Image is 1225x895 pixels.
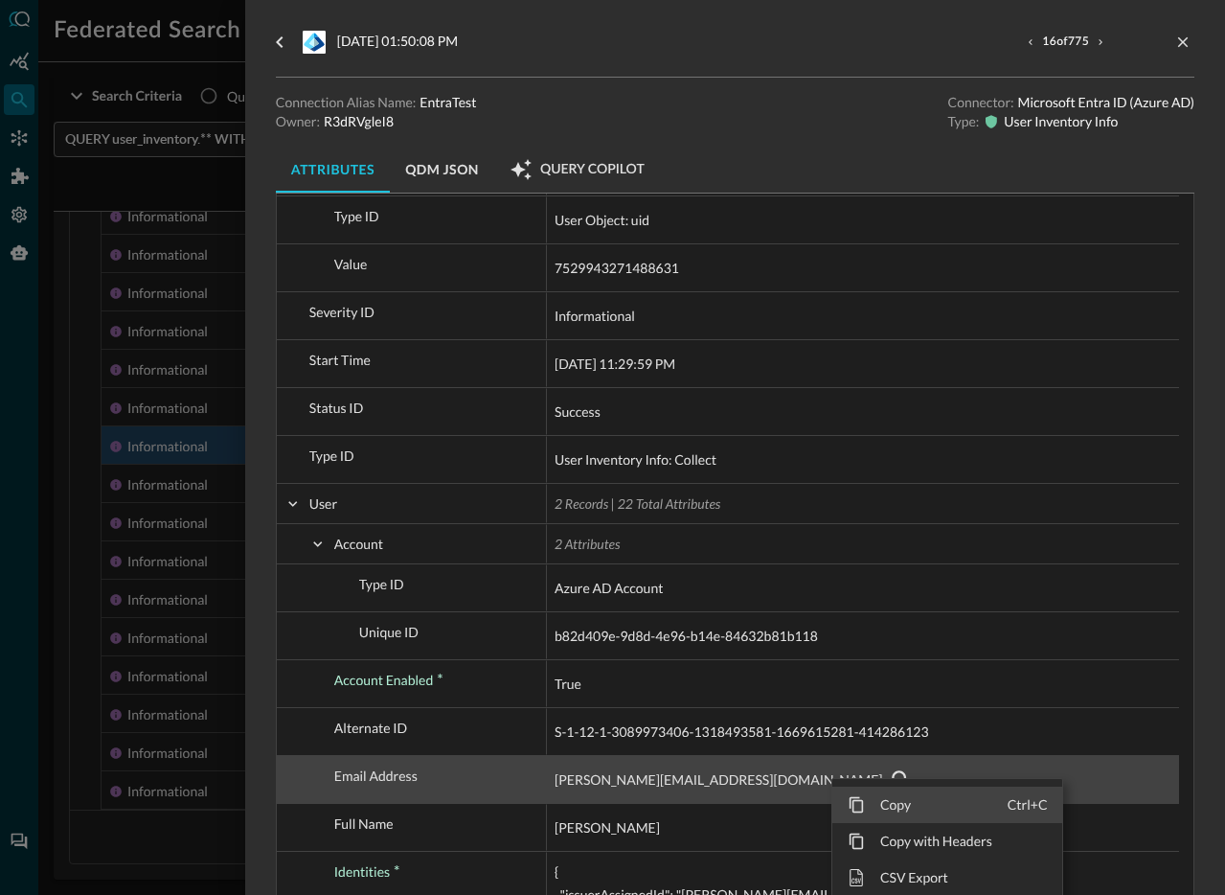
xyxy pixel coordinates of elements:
span: b82d409e-9d8d-4e96-b14e-84632b81b118 [555,625,818,648]
div: Additional field that was returned from the Connector that does not fit into our Query Data Model... [334,853,400,891]
button: Attributes [276,147,390,193]
span: Full Name [334,815,394,832]
span: User [309,495,337,512]
button: previous result [1021,33,1040,52]
svg: Microsoft Entra ID (Azure AD) [303,31,326,54]
span: 16 of 775 [1042,34,1089,50]
p: User Inventory Info [1004,112,1118,131]
span: 7529943271488631 [555,257,679,280]
span: Value [334,256,368,272]
span: Type ID [309,447,354,464]
span: S-1-12-1-3089973406-1318493581-1669615281-414286123 [555,721,929,744]
span: Ctrl+C [1008,787,1055,823]
span: Copy with Headers [865,823,1008,860]
span: Copy [865,787,1008,823]
span: [PERSON_NAME] [555,816,660,839]
button: QDM JSON [390,147,494,193]
p: R3dRVgleI8 [324,112,394,131]
span: Type ID [334,208,379,224]
p: Connector: [948,93,1014,112]
button: go back [264,27,295,57]
span: User Object: uid [555,209,649,232]
span: True [555,673,581,696]
span: [DATE] 11:29:59 PM [555,353,675,376]
span: 2 Records | 22 Total Attributes [555,495,720,512]
span: Query Copilot [540,161,645,178]
span: Alternate ID [334,720,407,736]
p: Owner: [276,112,320,131]
span: [PERSON_NAME][EMAIL_ADDRESS][DOMAIN_NAME] [555,769,882,792]
p: Type: [948,112,980,131]
span: User Inventory Info: Collect [555,448,716,471]
span: 2 Attributes [555,536,620,552]
div: Additional field that was returned from the Connector that does not fit into our Query Data Model... [334,661,443,700]
p: Microsoft Entra ID (Azure AD) [1018,93,1194,112]
span: Status ID [309,400,363,416]
span: Start Time [309,352,371,368]
button: close-drawer [1171,31,1194,54]
span: Account [334,536,383,552]
p: [DATE] 01:50:08 PM [337,31,458,54]
span: Unique ID [359,624,419,640]
button: next result [1091,33,1110,52]
span: Informational [555,305,635,328]
p: Connection Alias Name: [276,93,417,112]
span: Email Address [334,768,418,784]
span: Type ID [359,576,404,592]
p: EntraTest [420,93,476,112]
span: Azure AD Account [555,577,663,600]
span: Severity ID [309,304,374,320]
span: Success [555,401,601,424]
